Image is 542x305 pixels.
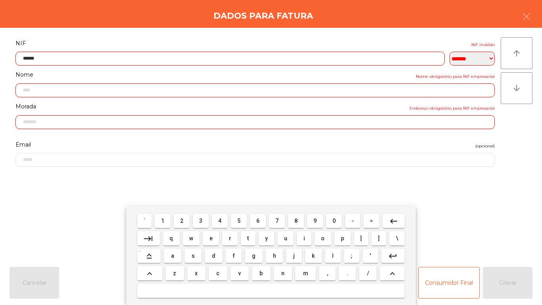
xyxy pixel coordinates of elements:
[409,104,495,112] span: Endereço obrigatório para NIF empresarial
[370,253,371,259] span: '
[284,235,287,241] span: u
[233,253,235,259] span: f
[209,235,213,241] span: e
[185,249,202,263] button: s
[218,218,221,224] span: 4
[294,218,298,224] span: 8
[319,266,336,280] button: ,
[252,253,256,259] span: g
[256,218,259,224] span: 6
[212,253,215,259] span: d
[351,253,352,259] span: ;
[205,249,222,263] button: d
[389,216,398,226] mat-icon: keyboard_backspace
[137,214,152,228] button: `
[360,235,362,241] span: [
[281,270,284,276] span: n
[286,249,302,263] button: j
[250,214,266,228] button: 6
[288,214,304,228] button: 8
[193,214,209,228] button: 3
[354,231,369,245] button: [
[315,231,331,245] button: o
[195,270,198,276] span: x
[388,269,397,278] mat-icon: keyboard_arrow_up
[266,249,283,263] button: h
[327,270,328,276] span: ,
[226,249,242,263] button: f
[333,218,336,224] span: 0
[305,249,322,263] button: k
[229,235,231,241] span: r
[321,235,325,241] span: o
[339,266,356,280] button: .
[371,231,386,245] button: ]
[165,266,184,280] button: z
[213,10,313,22] h4: Dados para Fatura
[295,266,316,280] button: m
[363,214,379,228] button: =
[163,231,180,245] button: q
[378,235,380,241] span: ]
[144,251,154,261] mat-icon: keyboard_capslock
[144,218,145,224] span: `
[363,249,378,263] button: '
[313,218,317,224] span: 9
[345,214,360,228] button: -
[293,253,295,259] span: j
[416,73,495,80] span: Nome obrigatório para NIF empresarial
[15,38,26,49] span: NIF
[352,218,354,224] span: -
[231,214,247,228] button: 5
[180,218,183,224] span: 2
[145,269,154,278] mat-icon: keyboard_arrow_up
[169,235,173,241] span: q
[512,48,521,58] i: arrow_upward
[275,218,279,224] span: 7
[341,235,344,241] span: p
[216,270,219,276] span: c
[475,142,495,150] span: (opcional)
[15,139,31,150] span: Email
[238,270,241,276] span: v
[245,249,262,263] button: g
[155,214,171,228] button: 1
[344,249,359,263] button: ;
[274,266,292,280] button: n
[501,37,532,69] button: arrow_upward
[307,214,323,228] button: 9
[15,69,33,80] span: Nome
[241,231,256,245] button: t
[325,249,340,263] button: l
[174,214,190,228] button: 2
[269,214,285,228] button: 7
[203,231,219,245] button: e
[209,266,227,280] button: c
[334,231,351,245] button: p
[192,253,195,259] span: s
[265,235,268,241] span: y
[389,231,405,245] button: \
[396,235,398,241] span: \
[171,253,174,259] span: a
[359,266,377,280] button: /
[259,270,263,276] span: b
[501,72,532,104] button: arrow_downward
[173,270,176,276] span: z
[252,266,271,280] button: b
[259,231,275,245] button: y
[303,270,308,276] span: m
[312,253,315,259] span: k
[297,231,311,245] button: i
[326,214,342,228] button: 0
[15,101,36,112] span: Morada
[388,251,398,261] mat-icon: keyboard_return
[212,214,228,228] button: 4
[347,270,348,276] span: .
[277,231,294,245] button: u
[471,41,495,48] span: NIF inválido
[222,231,238,245] button: r
[512,83,521,93] i: arrow_downward
[164,249,181,263] button: a
[161,218,164,224] span: 1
